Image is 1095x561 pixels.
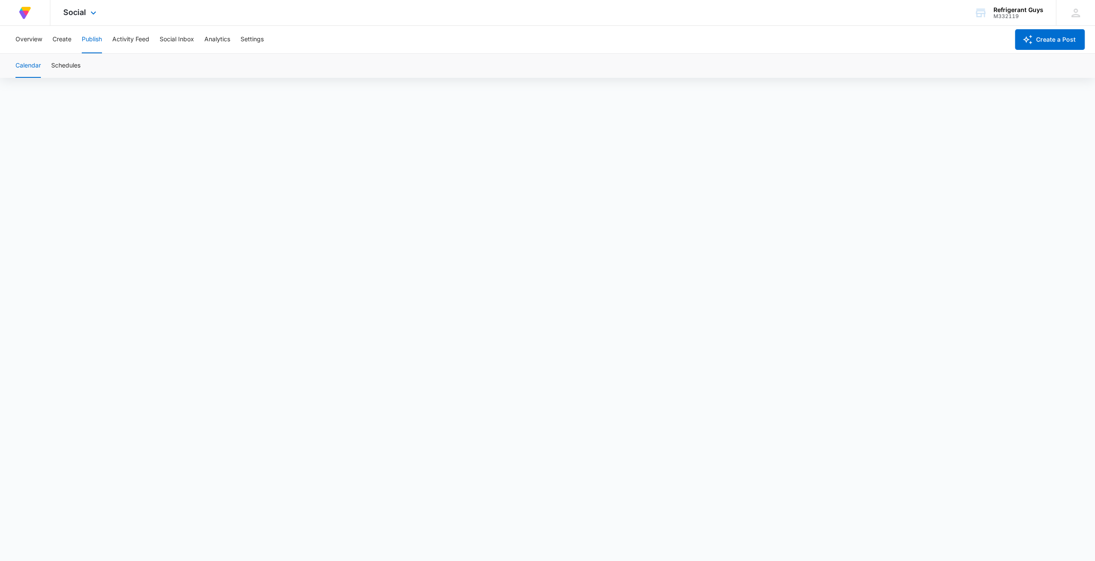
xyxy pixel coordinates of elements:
[160,26,194,53] button: Social Inbox
[241,26,264,53] button: Settings
[17,5,33,21] img: Volusion
[15,54,41,78] button: Calendar
[993,13,1043,19] div: account id
[63,8,86,17] span: Social
[82,26,102,53] button: Publish
[15,26,42,53] button: Overview
[112,26,149,53] button: Activity Feed
[204,26,230,53] button: Analytics
[52,26,71,53] button: Create
[1015,29,1085,50] button: Create a Post
[993,6,1043,13] div: account name
[51,54,80,78] button: Schedules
